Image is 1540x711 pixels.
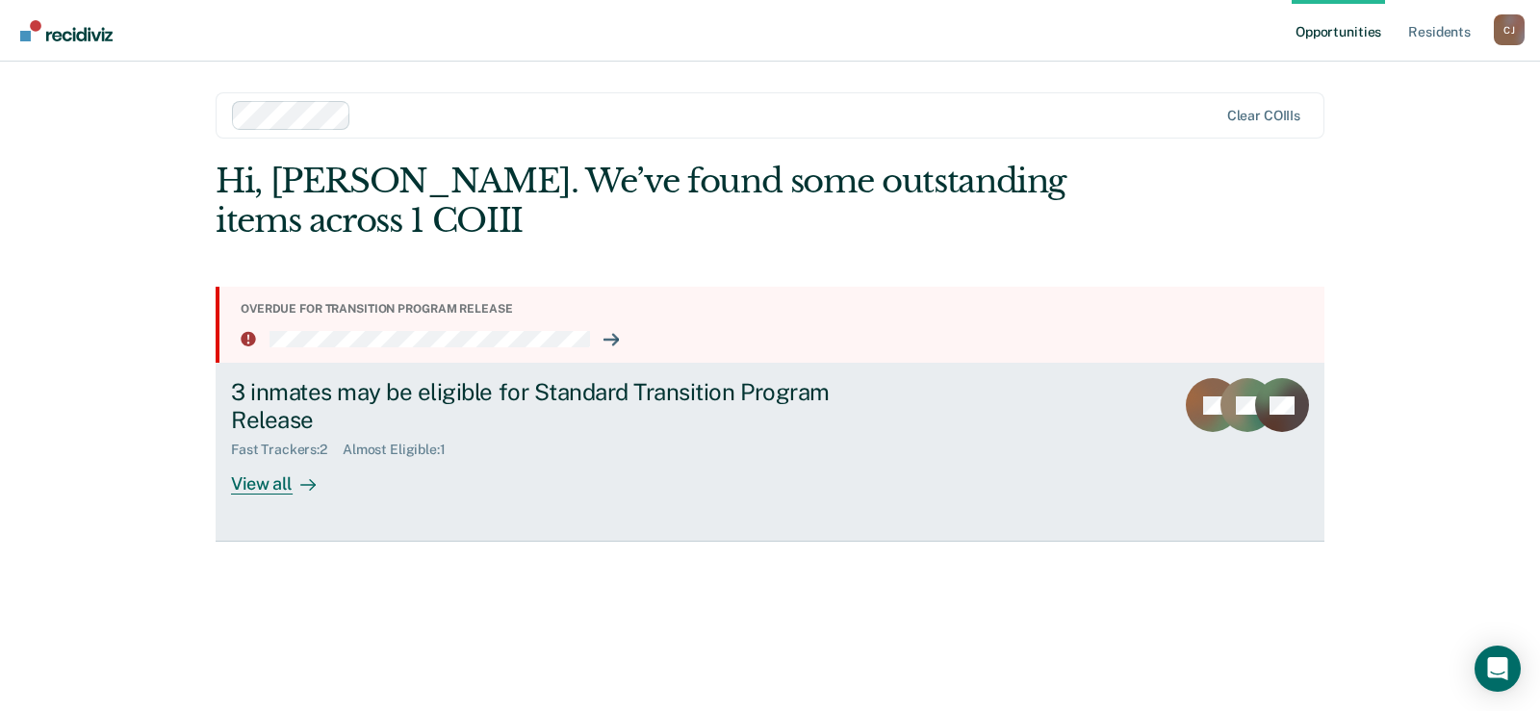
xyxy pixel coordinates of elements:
div: Open Intercom Messenger [1475,646,1521,692]
button: Profile dropdown button [1494,14,1525,45]
div: View all [231,458,339,495]
div: Almost Eligible : 1 [343,442,461,458]
div: C J [1494,14,1525,45]
div: Clear COIIIs [1227,108,1300,124]
div: Hi, [PERSON_NAME]. We’ve found some outstanding items across 1 COIII [216,162,1103,241]
div: Fast Trackers : 2 [231,442,343,458]
div: 3 inmates may be eligible for Standard Transition Program Release [231,378,907,434]
a: 3 inmates may be eligible for Standard Transition Program ReleaseFast Trackers:2Almost Eligible:1... [216,363,1324,542]
img: Recidiviz [20,20,113,41]
div: Overdue for transition program release [241,302,1309,316]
